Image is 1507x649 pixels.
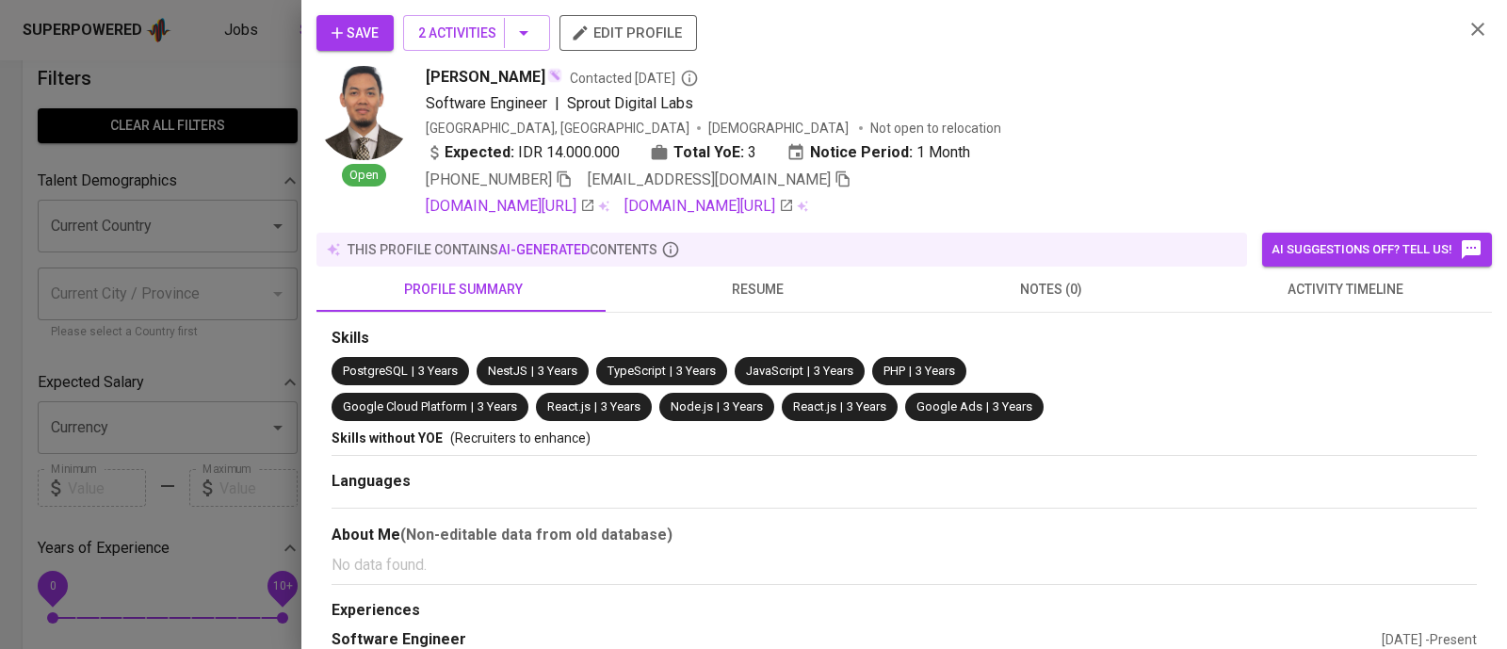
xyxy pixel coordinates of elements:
span: activity timeline [1209,278,1481,301]
span: 3 Years [418,364,458,378]
span: | [670,363,672,381]
span: [DEMOGRAPHIC_DATA] [708,119,851,138]
span: resume [622,278,893,301]
span: Software Engineer [426,94,547,112]
span: | [531,363,534,381]
div: Skills [332,328,1477,349]
span: 2 Activities [418,22,535,45]
span: (Recruiters to enhance) [450,430,591,446]
span: edit profile [575,21,682,45]
span: Contacted [DATE] [570,69,699,88]
span: 3 Years [916,364,955,378]
span: [EMAIL_ADDRESS][DOMAIN_NAME] [588,170,831,188]
span: JavaScript [746,364,803,378]
span: AI suggestions off? Tell us! [1272,238,1483,261]
span: profile summary [328,278,599,301]
span: 3 Years [538,364,577,378]
b: (Non-editable data from old database) [400,526,672,544]
span: 3 Years [676,364,716,378]
div: IDR 14.000.000 [426,141,620,164]
span: Sprout Digital Labs [567,94,693,112]
span: NestJS [488,364,527,378]
span: 3 Years [723,399,763,414]
b: Notice Period: [810,141,913,164]
span: | [471,398,474,416]
span: | [840,398,843,416]
span: 3 [748,141,756,164]
p: Not open to relocation [870,119,1001,138]
span: Node.js [671,399,713,414]
span: | [909,363,912,381]
div: [GEOGRAPHIC_DATA], [GEOGRAPHIC_DATA] [426,119,689,138]
span: Google Cloud Platform [343,399,467,414]
span: | [986,398,989,416]
button: edit profile [559,15,697,51]
button: 2 Activities [403,15,550,51]
div: [DATE] - Present [1382,630,1477,649]
span: 3 Years [478,399,517,414]
b: Total YoE: [673,141,744,164]
img: ba12ccdfe9f05280ef9fcab6ac458b7f.jpg [316,66,411,160]
span: PostgreSQL [343,364,408,378]
span: [PHONE_NUMBER] [426,170,552,188]
span: [PERSON_NAME] [426,66,545,89]
span: 3 Years [601,399,640,414]
span: 3 Years [847,399,886,414]
svg: By Batam recruiter [680,69,699,88]
p: this profile contains contents [348,240,657,259]
span: Google Ads [916,399,982,414]
span: React.js [793,399,836,414]
span: PHP [883,364,905,378]
span: Skills without YOE [332,430,443,446]
div: About Me [332,524,1477,546]
span: 3 Years [993,399,1032,414]
span: | [807,363,810,381]
span: TypeScript [608,364,666,378]
span: | [555,92,559,115]
div: 1 Month [786,141,970,164]
a: [DOMAIN_NAME][URL] [624,195,794,218]
span: AI-generated [498,242,590,257]
span: | [412,363,414,381]
p: No data found. [332,554,1477,576]
button: Save [316,15,394,51]
span: Save [332,22,379,45]
img: magic_wand.svg [547,68,562,83]
span: | [717,398,720,416]
a: [DOMAIN_NAME][URL] [426,195,595,218]
span: | [594,398,597,416]
span: 3 Years [814,364,853,378]
a: edit profile [559,24,697,40]
span: React.js [547,399,591,414]
span: notes (0) [916,278,1187,301]
b: Expected: [445,141,514,164]
div: Experiences [332,600,1477,622]
span: Open [342,167,386,185]
button: AI suggestions off? Tell us! [1262,233,1492,267]
div: Languages [332,471,1477,493]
